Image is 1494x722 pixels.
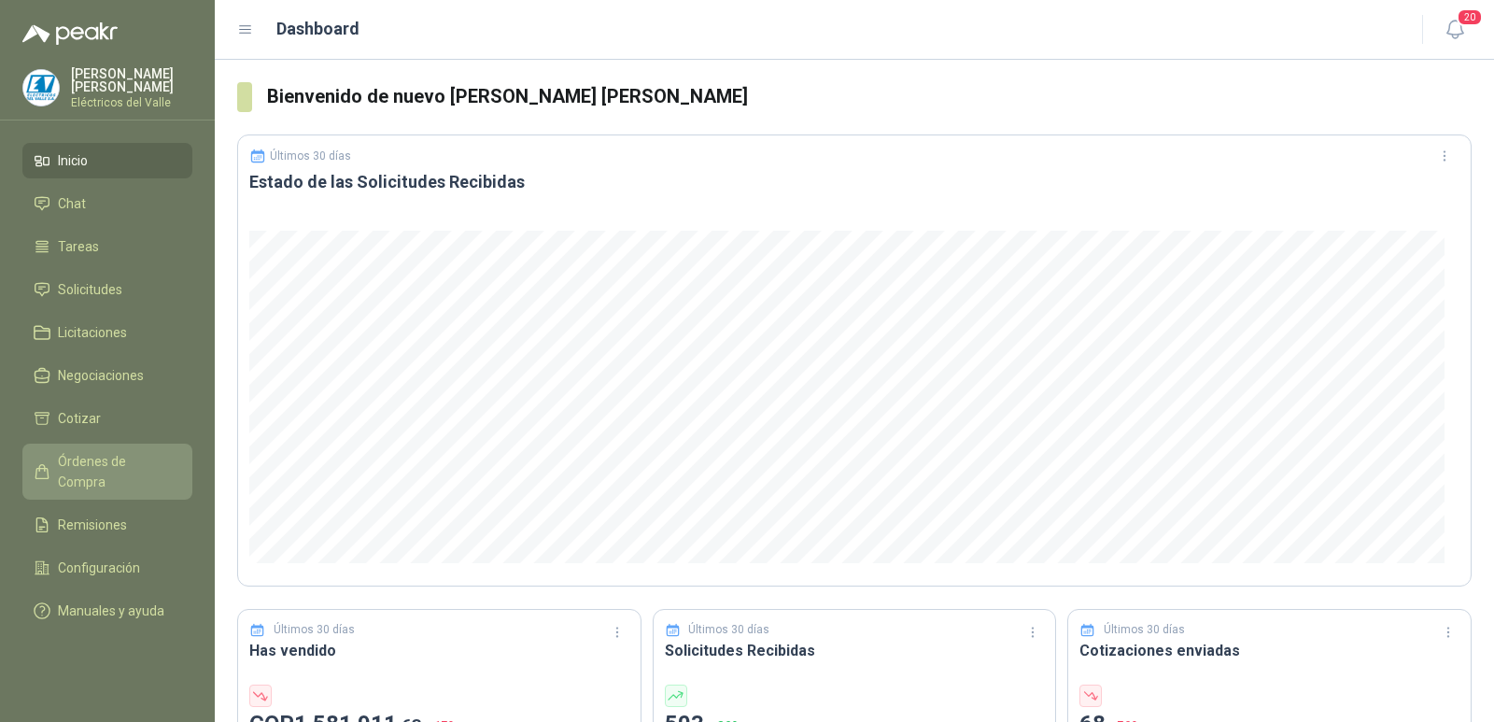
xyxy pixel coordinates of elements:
[71,67,192,93] p: [PERSON_NAME] [PERSON_NAME]
[22,272,192,307] a: Solicitudes
[1438,13,1472,47] button: 20
[71,97,192,108] p: Eléctricos del Valle
[249,171,1459,193] h3: Estado de las Solicitudes Recibidas
[267,82,1472,111] h3: Bienvenido de nuevo [PERSON_NAME] [PERSON_NAME]
[22,444,192,500] a: Órdenes de Compra
[22,358,192,393] a: Negociaciones
[1457,8,1483,26] span: 20
[58,451,175,492] span: Órdenes de Compra
[22,593,192,629] a: Manuales y ayuda
[688,621,769,639] p: Últimos 30 días
[58,365,144,386] span: Negociaciones
[58,193,86,214] span: Chat
[22,229,192,264] a: Tareas
[58,279,122,300] span: Solicitudes
[22,550,192,586] a: Configuración
[22,186,192,221] a: Chat
[58,150,88,171] span: Inicio
[58,322,127,343] span: Licitaciones
[58,408,101,429] span: Cotizar
[274,621,355,639] p: Últimos 30 días
[22,507,192,543] a: Remisiones
[270,149,351,163] p: Últimos 30 días
[58,515,127,535] span: Remisiones
[23,70,59,106] img: Company Logo
[1079,639,1459,662] h3: Cotizaciones enviadas
[58,558,140,578] span: Configuración
[276,16,359,42] h1: Dashboard
[22,315,192,350] a: Licitaciones
[22,22,118,45] img: Logo peakr
[249,639,629,662] h3: Has vendido
[58,601,164,621] span: Manuales y ayuda
[665,639,1045,662] h3: Solicitudes Recibidas
[58,236,99,257] span: Tareas
[22,143,192,178] a: Inicio
[22,401,192,436] a: Cotizar
[1104,621,1185,639] p: Últimos 30 días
